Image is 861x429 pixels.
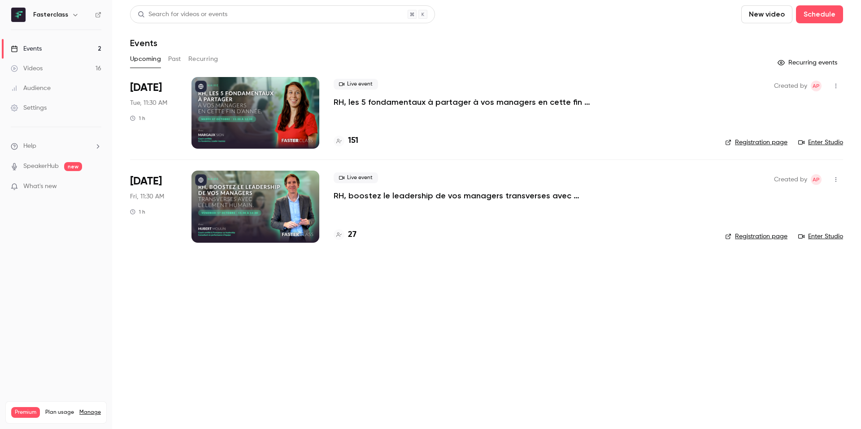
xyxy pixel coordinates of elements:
[130,208,145,215] div: 1 h
[11,407,40,418] span: Premium
[774,174,807,185] span: Created by
[130,99,167,107] span: Tue, 11:30 AM
[130,81,162,95] span: [DATE]
[130,115,145,122] div: 1 h
[11,84,51,93] div: Audience
[130,77,177,149] div: Oct 7 Tue, 11:30 AM (Europe/Paris)
[798,138,843,147] a: Enter Studio
[64,162,82,171] span: new
[11,142,101,151] li: help-dropdown-opener
[130,38,157,48] h1: Events
[11,44,42,53] div: Events
[23,162,59,171] a: SpeakerHub
[168,52,181,66] button: Past
[348,135,358,147] h4: 151
[796,5,843,23] button: Schedule
[348,229,357,241] h4: 27
[334,229,357,241] a: 27
[334,172,378,183] span: Live event
[79,409,101,416] a: Manage
[725,138,787,147] a: Registration page
[334,190,603,201] a: RH, boostez le leadership de vos managers transverses avec l’Élement Humain.
[11,103,47,112] div: Settings
[11,8,26,22] img: Fasterclass
[741,5,792,23] button: New video
[130,174,162,189] span: [DATE]
[774,81,807,91] span: Created by
[774,56,843,70] button: Recurring events
[138,10,227,19] div: Search for videos or events
[188,52,218,66] button: Recurring
[130,171,177,242] div: Oct 17 Fri, 11:30 AM (Europe/Paris)
[334,97,603,107] a: RH, les 5 fondamentaux à partager à vos managers en cette fin d’année.
[130,192,164,201] span: Fri, 11:30 AM
[23,182,57,191] span: What's new
[813,174,820,185] span: AP
[130,52,161,66] button: Upcoming
[811,174,822,185] span: Amory Panné
[11,64,43,73] div: Videos
[811,81,822,91] span: Amory Panné
[334,135,358,147] a: 151
[813,81,820,91] span: AP
[798,232,843,241] a: Enter Studio
[45,409,74,416] span: Plan usage
[725,232,787,241] a: Registration page
[23,142,36,151] span: Help
[33,10,68,19] h6: Fasterclass
[334,79,378,90] span: Live event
